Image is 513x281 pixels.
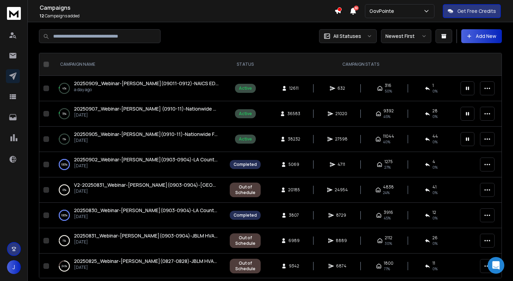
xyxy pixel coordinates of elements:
[74,131,219,138] a: 20250905_Webinar-[PERSON_NAME](0910-11)-Nationwide Facility Support Contracts
[74,232,273,239] span: 20250831_Webinar-[PERSON_NAME](0903-0904)-JBLM HVAC Repair-Army & Air Force
[432,260,435,266] span: 11
[74,182,219,188] a: V2-20250831_Webinar-[PERSON_NAME](0903-0904)-[GEOGRAPHIC_DATA] (ISD) RFP-[US_STATE]
[52,177,226,203] td: 0%V2-20250831_Webinar-[PERSON_NAME](0903-0904)-[GEOGRAPHIC_DATA] (ISD) RFP-[US_STATE][DATE]
[384,215,391,221] span: 45 %
[289,263,299,269] span: 9342
[432,241,438,246] span: 0 %
[432,235,438,241] span: 26
[288,162,299,167] span: 5069
[432,159,435,164] span: 4
[335,136,348,142] span: 27598
[74,156,289,163] span: 20250902_Webinar-[PERSON_NAME](0903-0904)-LA County Public Works & Health Services
[52,254,226,279] td: 24%20250825_Webinar-[PERSON_NAME](0827-0828)-JBLM HVAC Repair-Army & Airforce[DATE]
[381,29,431,43] button: Newest First
[383,108,394,114] span: 9392
[432,190,438,195] span: 0 %
[457,8,496,15] p: Get Free Credits
[52,53,226,76] th: CAMPAIGN NAME
[385,235,392,241] span: 2112
[337,86,345,91] span: 632
[63,136,66,143] p: 1 %
[265,53,456,76] th: CAMPAIGN STATS
[432,83,434,88] span: 1
[288,136,300,142] span: 38232
[62,263,67,270] p: 24 %
[52,228,226,254] td: 1%20250831_Webinar-[PERSON_NAME](0903-0904)-JBLM HVAC Repair-Army & Air Force[DATE]
[369,8,397,15] p: GovPointe
[234,162,257,167] div: Completed
[234,235,257,246] div: Out of Schedule
[335,111,347,117] span: 21020
[74,80,219,87] a: 20250909_Webinar-[PERSON_NAME](09011-0912)-NAICS EDU Support - Nationwide Contracts
[74,105,219,112] a: 20250907_Webinar-[PERSON_NAME] (0910-11)-Nationwide Marketing Support Contracts
[335,187,348,193] span: 24954
[74,214,219,219] p: [DATE]
[74,105,280,112] span: 20250907_Webinar-[PERSON_NAME] (0910-11)-Nationwide Marketing Support Contracts
[239,136,252,142] div: Active
[333,33,361,40] p: All Statuses
[40,3,334,12] h1: Campaigns
[288,238,300,243] span: 6989
[385,88,392,94] span: 50 %
[52,203,226,228] td: 100%20250830_Webinar-[PERSON_NAME](0903-0904)-LA County Public Works & Health Services[DATE]
[74,131,272,137] span: 20250905_Webinar-[PERSON_NAME](0910-11)-Nationwide Facility Support Contracts
[52,101,226,127] td: 5%20250907_Webinar-[PERSON_NAME] (0910-11)-Nationwide Marketing Support Contracts[DATE]
[383,139,390,145] span: 40 %
[239,111,252,117] div: Active
[74,156,219,163] a: 20250902_Webinar-[PERSON_NAME](0903-0904)-LA County Public Works & Health Services
[432,88,438,94] span: 0 %
[432,184,437,190] span: 41
[384,260,393,266] span: 1800
[336,263,347,269] span: 6874
[488,257,504,274] div: Open Intercom Messenger
[74,80,293,87] span: 20250909_Webinar-[PERSON_NAME](09011-0912)-NAICS EDU Support - Nationwide Contracts
[7,7,21,20] img: logo
[40,13,334,19] p: Campaigns added
[61,212,67,219] p: 100 %
[74,258,270,264] span: 20250825_Webinar-[PERSON_NAME](0827-0828)-JBLM HVAC Repair-Army & Airforce
[432,108,438,114] span: 28
[337,162,345,167] span: 4711
[234,260,257,272] div: Out of Schedule
[385,83,391,88] span: 316
[74,265,219,270] p: [DATE]
[383,190,390,195] span: 24 %
[384,159,393,164] span: 1275
[74,207,219,214] a: 20250830_Webinar-[PERSON_NAME](0903-0904)-LA County Public Works & Health Services
[63,186,66,193] p: 0 %
[288,187,300,193] span: 20185
[52,127,226,152] td: 1%20250905_Webinar-[PERSON_NAME](0910-11)-Nationwide Facility Support Contracts[DATE]
[7,260,21,274] button: J
[432,134,438,139] span: 44
[432,164,438,170] span: 0 %
[336,238,347,243] span: 8889
[74,112,219,118] p: [DATE]
[383,114,390,119] span: 45 %
[432,266,438,272] span: 0 %
[74,138,219,143] p: [DATE]
[74,188,219,194] p: [DATE]
[52,76,226,101] td: 4%20250909_Webinar-[PERSON_NAME](09011-0912)-NAICS EDU Support - Nationwide Contractsa day ago
[289,86,299,91] span: 12611
[432,114,438,119] span: 0 %
[74,182,306,188] span: V2-20250831_Webinar-[PERSON_NAME](0903-0904)-[GEOGRAPHIC_DATA] (ISD) RFP-[US_STATE]
[287,111,300,117] span: 36583
[383,134,394,139] span: 11044
[384,266,390,272] span: 77 %
[74,163,219,169] p: [DATE]
[289,212,299,218] span: 3807
[74,232,219,239] a: 20250831_Webinar-[PERSON_NAME](0903-0904)-JBLM HVAC Repair-Army & Air Force
[384,210,393,215] span: 3916
[432,215,438,221] span: 0 %
[432,210,436,215] span: 12
[74,258,219,265] a: 20250825_Webinar-[PERSON_NAME](0827-0828)-JBLM HVAC Repair-Army & Airforce
[234,212,257,218] div: Completed
[354,6,359,10] span: 50
[234,184,257,195] div: Out of Schedule
[61,161,67,168] p: 100 %
[383,184,394,190] span: 4838
[40,13,44,19] span: 12
[63,237,66,244] p: 1 %
[461,29,502,43] button: Add New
